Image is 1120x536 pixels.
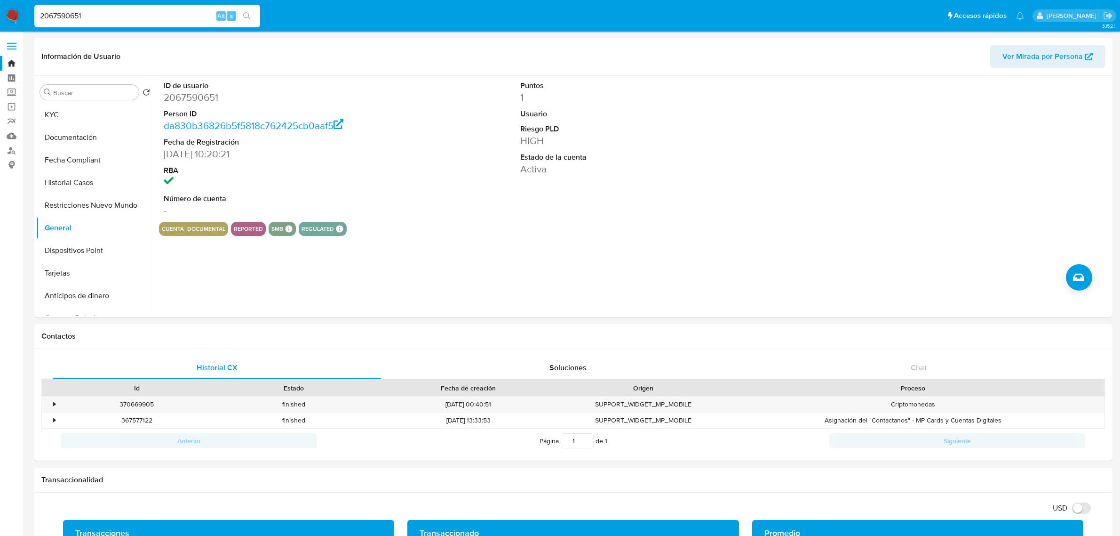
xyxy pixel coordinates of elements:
h1: Contactos [41,332,1105,341]
dt: Usuario [520,109,749,119]
div: Proceso [728,383,1098,393]
span: Ver Mirada por Persona [1002,45,1083,68]
dd: - [164,204,392,217]
button: Dispositivos Point [36,239,154,262]
button: General [36,217,154,239]
div: Criptomonedas [722,397,1104,412]
button: Anticipos de dinero [36,284,154,307]
div: 370669905 [58,397,215,412]
dd: 2067590651 [164,91,392,104]
input: Buscar [53,89,135,97]
a: Salir [1103,11,1113,21]
div: SUPPORT_WIDGET_MP_MOBILE [565,397,722,412]
h1: Transaccionalidad [41,475,1105,485]
div: [DATE] 13:33:53 [372,413,565,428]
span: 1 [605,436,607,446]
dd: HIGH [520,134,749,147]
button: Fecha Compliant [36,149,154,171]
button: cuenta_documental [162,227,225,231]
span: Historial CX [197,362,238,373]
div: Fecha de creación [379,383,558,393]
div: [DATE] 00:40:51 [372,397,565,412]
dt: Person ID [164,109,392,119]
button: Volver al orden por defecto [143,89,150,99]
button: Cruces y Relaciones [36,307,154,330]
button: reported [234,227,263,231]
button: Tarjetas [36,262,154,284]
input: Buscar usuario o caso... [34,10,260,22]
button: Buscar [44,89,51,96]
button: Historial Casos [36,171,154,194]
button: Anterior [61,433,317,448]
div: SUPPORT_WIDGET_MP_MOBILE [565,413,722,428]
div: Origen [572,383,715,393]
button: search-icon [237,9,256,23]
div: finished [215,413,372,428]
div: Asignación del "Contactanos" - MP Cards y Cuentas Digitales [722,413,1104,428]
button: Ver Mirada por Persona [990,45,1105,68]
p: camilafernanda.paredessaldano@mercadolibre.cl [1047,11,1100,20]
dt: Fecha de Registración [164,137,392,147]
a: Notificaciones [1016,12,1024,20]
div: Estado [222,383,365,393]
span: Soluciones [549,362,587,373]
div: 367577122 [58,413,215,428]
button: regulated [302,227,334,231]
dt: RBA [164,165,392,176]
div: • [53,416,56,425]
dt: ID de usuario [164,81,392,91]
button: KYC [36,104,154,126]
span: Accesos rápidos [954,11,1007,21]
span: Página de [540,433,607,448]
span: Alt [217,11,225,20]
a: da830b36826b5f5818c762425cb0aaf5 [164,119,343,132]
dt: Estado de la cuenta [520,152,749,162]
span: s [230,11,233,20]
div: • [53,400,56,409]
dt: Puntos [520,81,749,91]
h1: Información de Usuario [41,52,120,61]
dd: Activa [520,162,749,176]
dt: Riesgo PLD [520,124,749,134]
span: Chat [911,362,927,373]
div: Id [65,383,208,393]
dd: [DATE] 10:20:21 [164,147,392,161]
button: Restricciones Nuevo Mundo [36,194,154,217]
dd: 1 [520,91,749,104]
dt: Número de cuenta [164,194,392,204]
button: smb [271,227,283,231]
div: finished [215,397,372,412]
button: Documentación [36,126,154,149]
button: Siguiente [829,433,1085,448]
